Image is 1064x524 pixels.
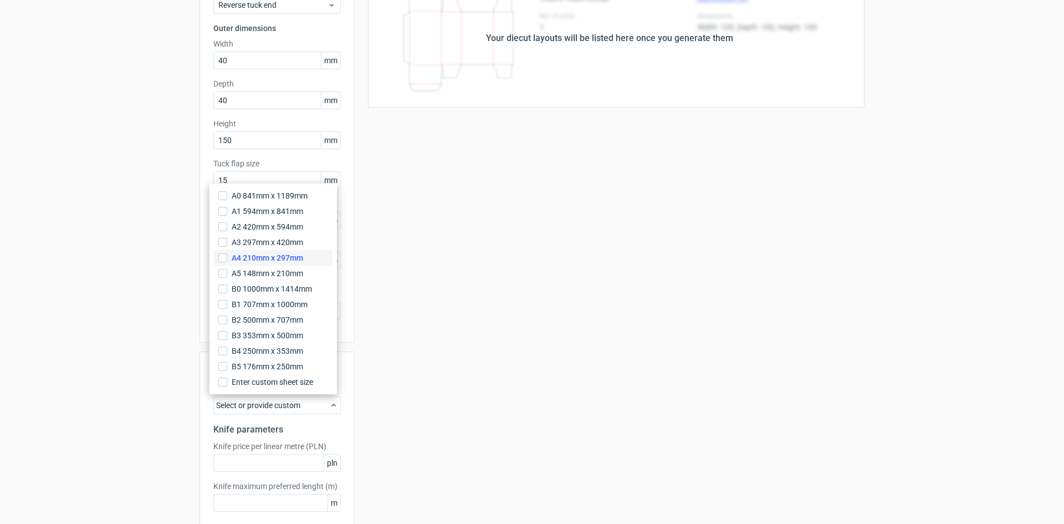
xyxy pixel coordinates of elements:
[232,221,303,232] span: A2 420mm x 594mm
[232,237,303,248] span: A3 297mm x 420mm
[213,38,341,49] label: Width
[213,118,341,129] label: Height
[232,268,303,279] span: A5 148mm x 210mm
[321,172,340,189] span: mm
[232,345,303,357] span: B4 250mm x 353mm
[232,361,303,372] span: B5 176mm x 250mm
[328,495,340,511] span: m
[213,78,341,89] label: Depth
[232,206,303,217] span: A1 594mm x 841mm
[213,23,341,34] h3: Outer dimensions
[213,396,341,414] div: Select or provide custom
[486,32,733,45] div: Your diecut layouts will be listed here once you generate them
[321,92,340,109] span: mm
[213,481,341,492] label: Knife maximum preferred lenght (m)
[321,132,340,149] span: mm
[232,330,303,341] span: B3 353mm x 500mm
[232,299,308,310] span: B1 707mm x 1000mm
[213,423,341,436] h2: Knife parameters
[321,52,340,69] span: mm
[213,441,341,452] label: Knife price per linear metre (PLN)
[232,283,312,294] span: B0 1000mm x 1414mm
[232,377,313,388] span: Enter custom sheet size
[232,190,308,201] span: A0 841mm x 1189mm
[324,455,340,471] span: pln
[232,314,303,325] span: B2 500mm x 707mm
[213,158,341,169] label: Tuck flap size
[232,252,303,263] span: A4 210mm x 297mm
